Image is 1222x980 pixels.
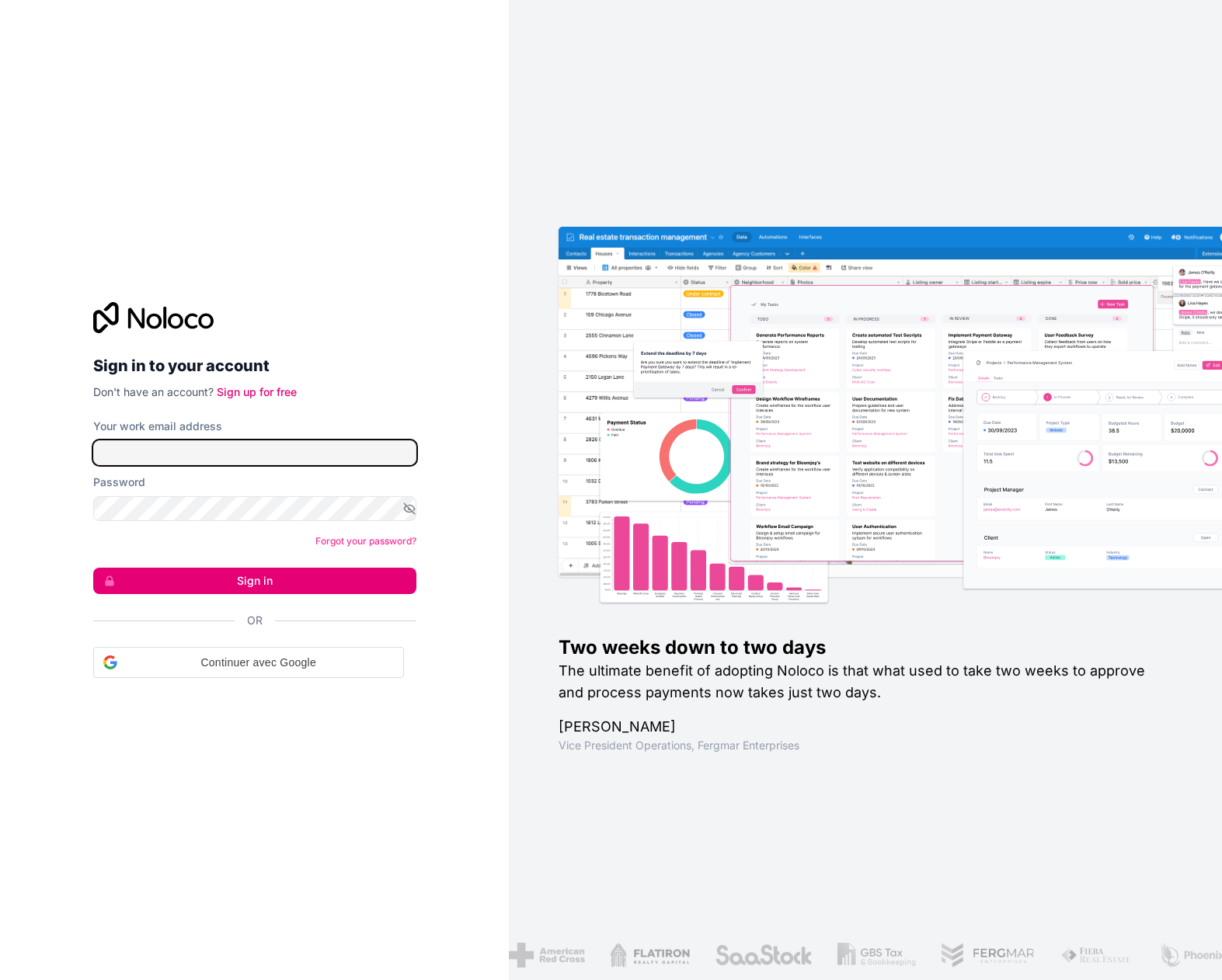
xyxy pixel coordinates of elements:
[938,943,1032,968] img: /assets/fergmar-CudnrXN5.png
[559,716,1172,738] h1: [PERSON_NAME]
[93,647,404,678] div: Continuer avec Google
[93,352,416,380] h2: Sign in to your account
[559,635,1172,660] h1: Two weeks down to two days
[315,535,416,547] a: Forgot your password?
[93,440,416,465] input: Email address
[93,419,222,434] label: Your work email address
[93,496,416,521] input: Password
[124,655,394,671] span: Continuer avec Google
[247,613,263,628] span: Or
[834,943,914,968] img: /assets/gbstax-C-GtDUiK.png
[93,474,145,490] label: Password
[1057,943,1130,968] img: /assets/fiera-fwj2N5v4.png
[93,385,214,398] span: Don't have an account?
[93,568,416,594] button: Sign in
[712,943,809,968] img: /assets/saastock-C6Zbiodz.png
[559,660,1172,704] h2: The ultimate benefit of adopting Noloco is that what used to take two weeks to approve and proces...
[506,943,581,968] img: /assets/american-red-cross-BAupjrZR.png
[559,738,1172,753] h1: Vice President Operations , Fergmar Enterprises
[607,943,688,968] img: /assets/flatiron-C8eUkumj.png
[217,385,297,398] a: Sign up for free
